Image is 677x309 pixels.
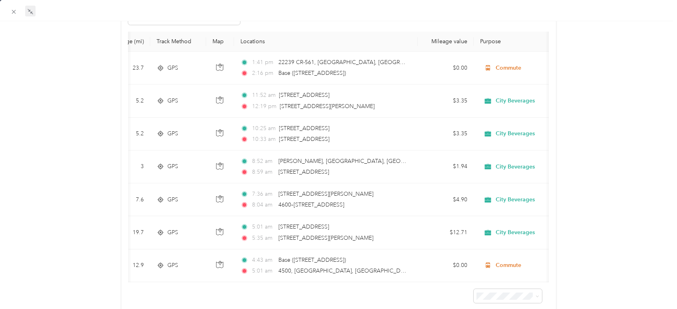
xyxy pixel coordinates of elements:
[150,32,206,52] th: Track Method
[252,102,276,111] span: 12:19 pm
[167,129,178,138] span: GPS
[632,264,677,309] iframe: Everlance-gr Chat Button Frame
[252,234,275,243] span: 5:35 am
[418,84,474,117] td: $3.35
[252,267,275,275] span: 5:01 am
[280,103,375,110] span: [STREET_ADDRESS][PERSON_NAME]
[167,228,178,237] span: GPS
[278,59,436,66] span: 22239 CR-561, [GEOGRAPHIC_DATA], [GEOGRAPHIC_DATA]
[278,235,373,241] span: [STREET_ADDRESS][PERSON_NAME]
[418,52,474,84] td: $0.00
[278,257,346,263] span: Base ([STREET_ADDRESS])
[418,32,474,52] th: Mileage value
[278,223,329,230] span: [STREET_ADDRESS]
[278,191,373,197] span: [STREET_ADDRESS][PERSON_NAME]
[496,262,521,269] span: Commute
[496,130,535,137] span: City Beverages
[279,92,330,98] span: [STREET_ADDRESS]
[496,97,535,104] span: City Beverages
[496,163,535,171] span: City Beverages
[252,69,275,78] span: 2:16 pm
[278,201,344,208] span: 4600–[STREET_ADDRESS]
[496,196,535,203] span: City Beverages
[474,32,586,52] th: Purpose
[252,201,275,209] span: 8:04 am
[252,168,275,177] span: 8:59 am
[252,223,275,231] span: 5:01 am
[278,158,444,165] span: [PERSON_NAME], [GEOGRAPHIC_DATA], [GEOGRAPHIC_DATA]
[279,125,330,132] span: [STREET_ADDRESS]
[496,64,521,72] span: Commute
[252,135,276,144] span: 10:33 am
[496,229,535,236] span: City Beverages
[234,32,418,52] th: Locations
[167,64,178,72] span: GPS
[418,216,474,249] td: $12.71
[252,190,275,199] span: 7:36 am
[418,118,474,150] td: $3.35
[252,256,275,265] span: 4:43 am
[206,32,234,52] th: Map
[252,124,276,133] span: 10:25 am
[252,157,275,166] span: 8:52 am
[279,136,330,142] span: [STREET_ADDRESS]
[252,91,276,100] span: 11:52 am
[418,249,474,282] td: $0.00
[167,261,178,270] span: GPS
[167,162,178,171] span: GPS
[278,267,630,274] span: 4500, [GEOGRAPHIC_DATA], [GEOGRAPHIC_DATA][PERSON_NAME], [GEOGRAPHIC_DATA], [US_STATE], 32757, [G...
[252,58,275,67] span: 1:41 pm
[167,195,178,204] span: GPS
[278,70,346,76] span: Base ([STREET_ADDRESS])
[278,169,329,175] span: [STREET_ADDRESS]
[418,183,474,216] td: $4.90
[167,96,178,105] span: GPS
[418,150,474,183] td: $1.94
